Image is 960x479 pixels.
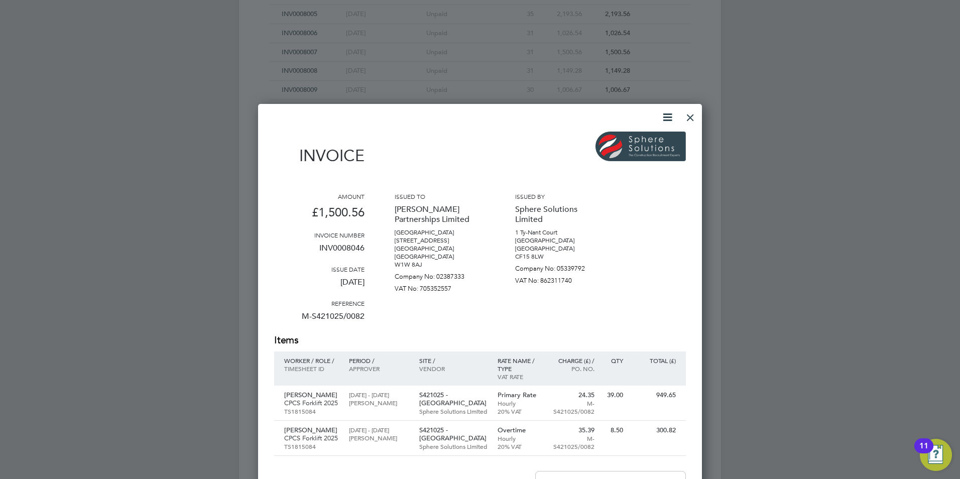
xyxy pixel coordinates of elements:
[551,399,594,415] p: M-S421025/0082
[515,236,606,245] p: [GEOGRAPHIC_DATA]
[920,439,952,471] button: Open Resource Center, 11 new notifications
[633,391,676,399] p: 949.65
[633,356,676,365] p: Total (£)
[274,239,365,265] p: INV0008046
[284,407,339,415] p: TS1815084
[274,231,365,239] h3: Invoice number
[498,426,541,434] p: Overtime
[349,399,409,407] p: [PERSON_NAME]
[284,356,339,365] p: Worker / Role /
[498,373,541,381] p: VAT rate
[515,261,606,273] p: Company No: 05339792
[919,446,928,459] div: 11
[498,407,541,415] p: 20% VAT
[498,434,541,442] p: Hourly
[551,426,594,434] p: 35.39
[498,399,541,407] p: Hourly
[419,365,488,373] p: Vendor
[395,200,485,228] p: [PERSON_NAME] Partnerships Limited
[605,356,623,365] p: QTY
[349,426,409,434] p: [DATE] - [DATE]
[395,261,485,269] p: W1W 8AJ
[551,356,594,365] p: Charge (£) /
[515,200,606,228] p: Sphere Solutions Limited
[349,434,409,442] p: [PERSON_NAME]
[419,391,488,407] p: S421025 - [GEOGRAPHIC_DATA]
[274,192,365,200] h3: Amount
[395,269,485,281] p: Company No: 02387333
[274,265,365,273] h3: Issue date
[274,299,365,307] h3: Reference
[419,356,488,365] p: Site /
[284,391,339,399] p: [PERSON_NAME]
[595,132,686,161] img: spheresolutions-logo-remittance.png
[349,356,409,365] p: Period /
[419,407,488,415] p: Sphere Solutions Limited
[551,434,594,450] p: M-S421025/0082
[551,365,594,373] p: Po. No.
[284,399,339,407] p: CPCS Forklift 2025
[284,434,339,442] p: CPCS Forklift 2025
[395,281,485,293] p: VAT No: 705352557
[395,192,485,200] h3: Issued to
[633,426,676,434] p: 300.82
[498,442,541,450] p: 20% VAT
[284,365,339,373] p: Timesheet ID
[349,365,409,373] p: Approver
[395,245,485,253] p: [GEOGRAPHIC_DATA]
[605,426,623,434] p: 8.50
[515,253,606,261] p: CF15 8LW
[395,253,485,261] p: [GEOGRAPHIC_DATA]
[284,426,339,434] p: [PERSON_NAME]
[605,391,623,399] p: 39.00
[274,146,365,165] h1: Invoice
[284,442,339,450] p: TS1815084
[498,391,541,399] p: Primary Rate
[515,245,606,253] p: [GEOGRAPHIC_DATA]
[551,391,594,399] p: 24.35
[419,426,488,442] p: S421025 - [GEOGRAPHIC_DATA]
[515,228,606,236] p: 1 Ty-Nant Court
[395,236,485,245] p: [STREET_ADDRESS]
[274,273,365,299] p: [DATE]
[274,307,365,333] p: M-S421025/0082
[274,333,686,347] h2: Items
[515,192,606,200] h3: Issued by
[395,228,485,236] p: [GEOGRAPHIC_DATA]
[349,391,409,399] p: [DATE] - [DATE]
[498,356,541,373] p: Rate name / type
[515,273,606,285] p: VAT No: 862311740
[274,200,365,231] p: £1,500.56
[419,442,488,450] p: Sphere Solutions Limited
